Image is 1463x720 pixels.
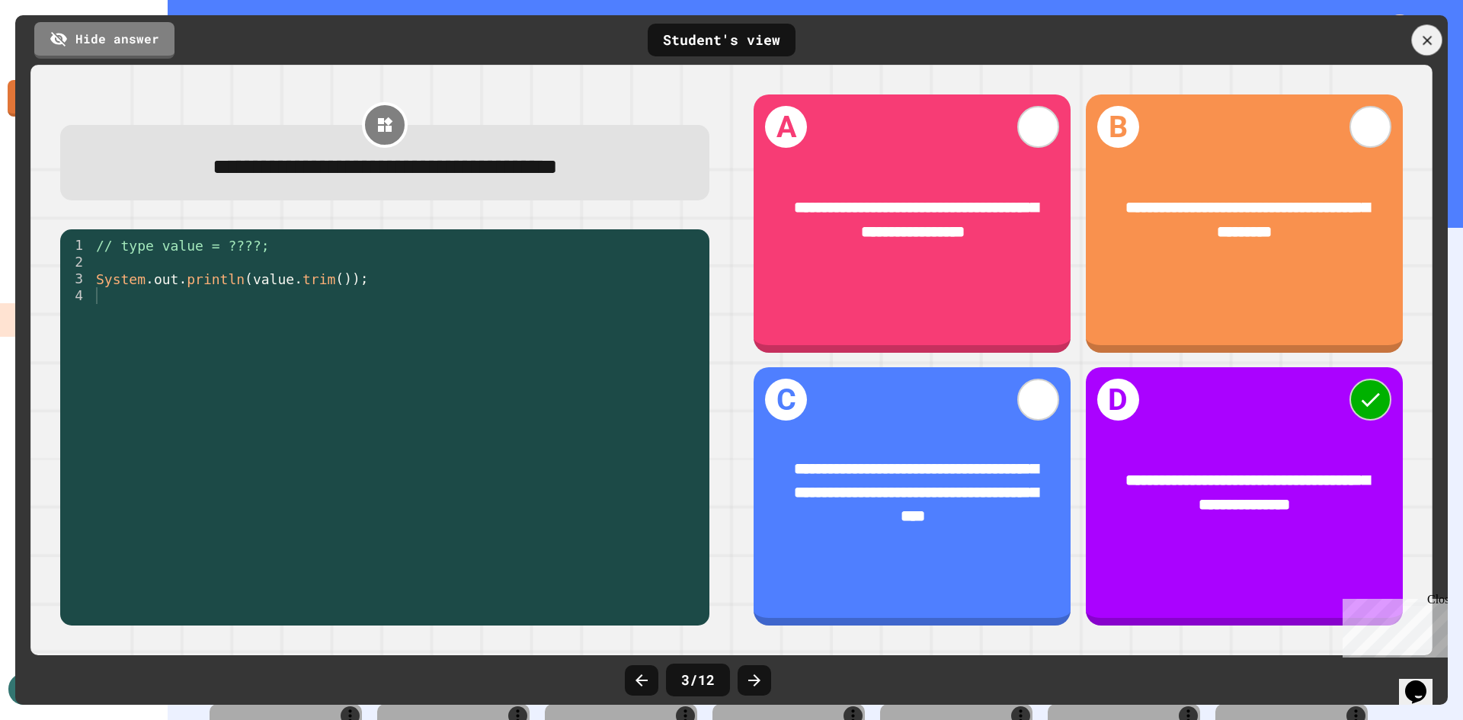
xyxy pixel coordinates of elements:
a: Hide answer [34,22,174,59]
div: Student's view [648,24,796,56]
h1: A [765,106,807,148]
div: 2 [60,254,93,270]
iframe: chat widget [1337,593,1448,658]
h1: D [1097,379,1139,421]
div: 4 [60,287,93,304]
div: Chat with us now!Close [6,6,105,97]
div: 3 / 12 [666,664,730,696]
h1: C [765,379,807,421]
iframe: chat widget [1399,659,1448,705]
div: 3 [60,270,93,287]
div: 1 [60,237,93,254]
h1: B [1097,106,1139,148]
